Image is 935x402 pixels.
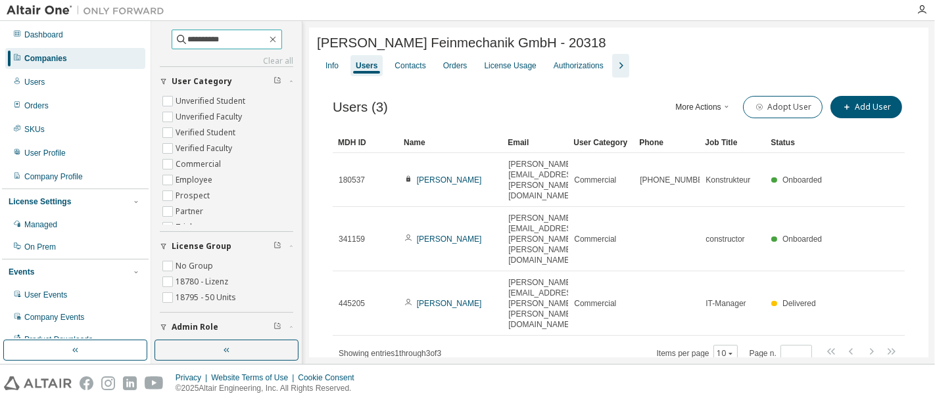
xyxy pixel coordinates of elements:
label: No Group [176,258,216,274]
a: [PERSON_NAME] [417,299,482,308]
span: Onboarded [782,234,822,244]
span: Clear filter [274,241,281,252]
button: More Actions [672,96,735,118]
div: Website Terms of Use [211,372,298,383]
div: Job Title [705,132,760,153]
button: User Category [160,67,293,96]
img: altair_logo.svg [4,376,72,390]
div: Contacts [395,60,425,71]
a: [PERSON_NAME] [417,175,482,185]
img: Altair One [7,4,171,17]
span: [PERSON_NAME][EMAIL_ADDRESS][PERSON_NAME][PERSON_NAME][DOMAIN_NAME] [508,277,579,330]
span: Delivered [782,299,816,308]
div: Cookie Consent [298,372,362,383]
span: IT-Manager [706,298,746,309]
label: Employee [176,172,215,188]
div: User Category [573,132,629,153]
div: User Profile [24,148,66,158]
span: [PHONE_NUMBER] [640,175,711,185]
div: Status [771,132,826,153]
div: Email [508,132,563,153]
span: [PERSON_NAME] Feinmechanik GmbH - 20318 [317,35,606,51]
div: User Events [24,290,67,300]
div: Users [24,77,45,87]
button: 10 [717,348,734,359]
div: Info [325,60,339,71]
div: MDH ID [338,132,393,153]
div: Users [356,60,377,71]
span: [PERSON_NAME][EMAIL_ADDRESS][PERSON_NAME][DOMAIN_NAME] [508,159,579,201]
span: Users (3) [333,100,388,115]
div: Company Profile [24,171,83,182]
span: 341159 [339,234,365,244]
div: Phone [639,132,694,153]
span: Clear filter [274,322,281,332]
span: Page n. [750,345,812,362]
div: Company Events [24,312,84,323]
div: On Prem [24,242,56,252]
label: Unverified Student [176,93,248,109]
button: Admin Role [160,313,293,342]
div: Companies [24,53,67,64]
img: facebook.svg [80,376,93,390]
label: 18795 - 50 Units [176,290,239,305]
div: License Usage [484,60,536,71]
label: Verified Faculty [176,141,235,156]
div: SKUs [24,124,45,135]
span: 180537 [339,175,365,185]
img: linkedin.svg [123,376,137,390]
div: License Settings [9,196,71,207]
span: Commercial [574,234,616,244]
img: youtube.svg [145,376,164,390]
label: Prospect [176,188,212,204]
label: Partner [176,204,206,219]
span: constructor [706,234,744,244]
div: Dashboard [24,30,63,40]
button: Adopt User [743,96,823,118]
label: Verified Student [176,125,238,141]
div: Product Downloads [24,334,93,345]
span: Showing entries 1 through 3 of 3 [339,349,441,358]
div: Orders [443,60,467,71]
div: Managed [24,219,57,230]
span: Commercial [574,298,616,309]
img: instagram.svg [101,376,115,390]
span: Commercial [574,175,616,185]
span: 445205 [339,298,365,309]
button: License Group [160,232,293,261]
div: Events [9,267,34,277]
span: User Category [172,76,232,87]
span: Konstrukteur [706,175,750,185]
div: Privacy [176,372,211,383]
div: Orders [24,100,49,111]
span: Onboarded [782,175,822,185]
p: © 2025 Altair Engineering, Inc. All Rights Reserved. [176,383,362,394]
div: Authorizations [554,60,604,71]
span: Clear filter [274,76,281,87]
label: Commercial [176,156,224,172]
a: Clear all [160,56,293,66]
button: Add User [830,96,902,118]
label: Trial [176,219,195,235]
span: Items per page [657,345,738,362]
span: Admin Role [172,322,218,332]
a: [PERSON_NAME] [417,234,482,244]
span: [PERSON_NAME][EMAIL_ADDRESS][PERSON_NAME][PERSON_NAME][DOMAIN_NAME] [508,213,579,265]
span: License Group [172,241,231,252]
label: Unverified Faculty [176,109,245,125]
label: 18780 - Lizenz [176,274,231,290]
div: Name [404,132,497,153]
